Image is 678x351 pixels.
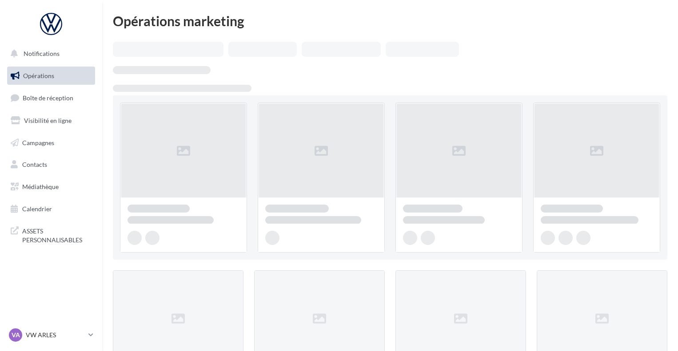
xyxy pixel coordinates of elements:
[22,161,47,168] span: Contacts
[22,205,52,213] span: Calendrier
[5,221,97,248] a: ASSETS PERSONNALISABLES
[5,88,97,107] a: Boîte de réception
[5,200,97,218] a: Calendrier
[24,117,72,124] span: Visibilité en ligne
[5,177,97,196] a: Médiathèque
[5,155,97,174] a: Contacts
[26,331,85,339] p: VW ARLES
[5,134,97,152] a: Campagnes
[22,225,92,244] span: ASSETS PERSONNALISABLES
[5,44,93,63] button: Notifications
[113,14,667,28] div: Opérations marketing
[22,183,59,190] span: Médiathèque
[5,111,97,130] a: Visibilité en ligne
[22,138,54,146] span: Campagnes
[5,67,97,85] a: Opérations
[7,327,95,343] a: VA VW ARLES
[23,94,73,102] span: Boîte de réception
[24,50,60,57] span: Notifications
[23,72,54,79] span: Opérations
[12,331,20,339] span: VA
